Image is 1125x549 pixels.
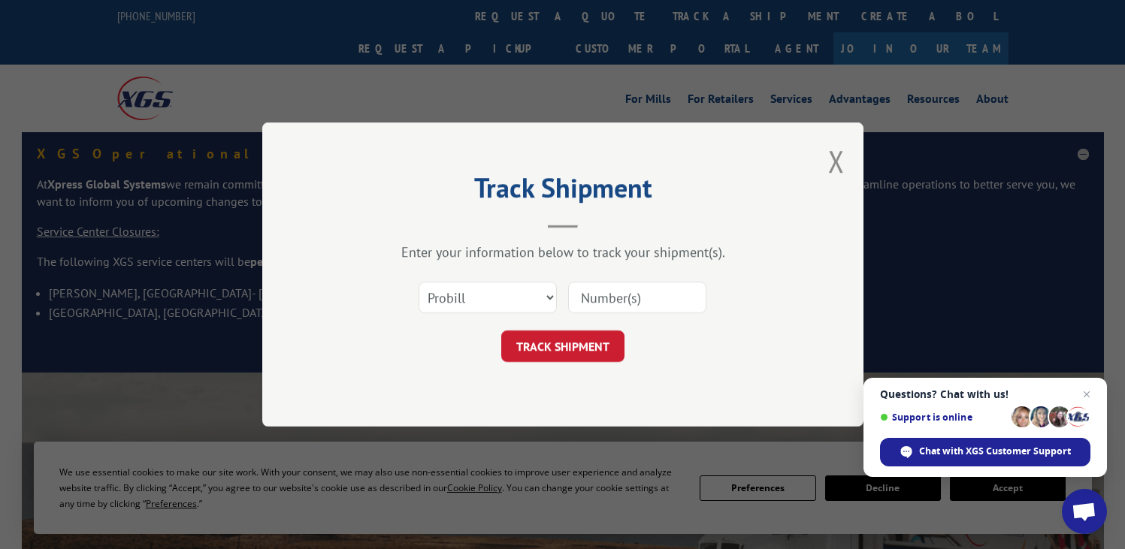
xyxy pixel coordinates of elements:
div: Enter your information below to track your shipment(s). [337,243,788,261]
span: Support is online [880,412,1006,423]
span: Chat with XGS Customer Support [880,438,1090,466]
button: Close modal [828,141,845,181]
h2: Track Shipment [337,177,788,206]
a: Open chat [1062,489,1107,534]
span: Questions? Chat with us! [880,388,1090,400]
span: Chat with XGS Customer Support [919,445,1071,458]
input: Number(s) [568,282,706,313]
button: TRACK SHIPMENT [501,330,624,362]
